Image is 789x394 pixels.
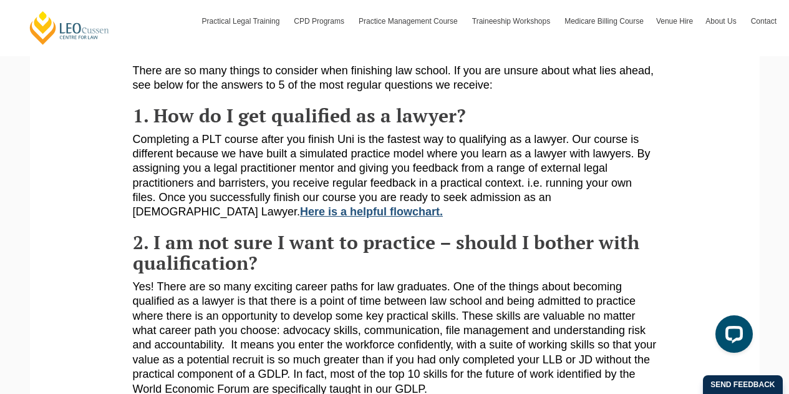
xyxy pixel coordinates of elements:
[28,10,111,46] a: [PERSON_NAME] Centre for Law
[196,3,288,39] a: Practical Legal Training
[745,3,783,39] a: Contact
[133,230,639,275] strong: 2. I am not sure I want to practice – should I bother with qualification?
[352,3,466,39] a: Practice Management Course
[650,3,699,39] a: Venue Hire
[705,310,758,363] iframe: LiveChat chat widget
[133,64,657,93] p: There are so many things to consider when finishing law school. If you are unsure about what lies...
[300,205,443,218] a: Here is a helpful flowchart.
[699,3,744,39] a: About Us
[288,3,352,39] a: CPD Programs
[558,3,650,39] a: Medicare Billing Course
[133,103,466,128] strong: 1. How do I get qualified as a lawyer?
[133,132,657,220] p: Completing a PLT course after you finish Uni is the fastest way to qualifying as a lawyer. Our co...
[466,3,558,39] a: Traineeship Workshops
